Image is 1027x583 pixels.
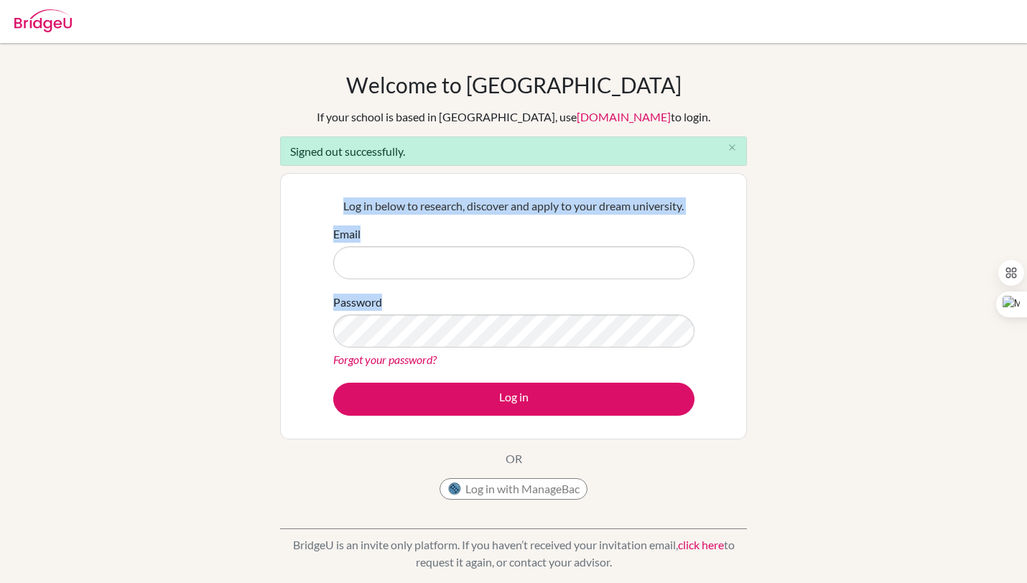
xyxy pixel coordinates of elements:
img: Bridge-U [14,9,72,32]
button: Log in [333,383,694,416]
p: Log in below to research, discover and apply to your dream university. [333,197,694,215]
button: Log in with ManageBac [440,478,587,500]
p: OR [506,450,522,467]
label: Password [333,294,382,311]
h1: Welcome to [GEOGRAPHIC_DATA] [346,72,682,98]
a: click here [678,538,724,551]
a: Forgot your password? [333,353,437,366]
div: If your school is based in [GEOGRAPHIC_DATA], use to login. [317,108,710,126]
p: BridgeU is an invite only platform. If you haven’t received your invitation email, to request it ... [280,536,747,571]
button: Close [717,137,746,159]
a: [DOMAIN_NAME] [577,110,671,123]
label: Email [333,225,361,243]
div: Signed out successfully. [280,136,747,166]
i: close [727,142,738,153]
